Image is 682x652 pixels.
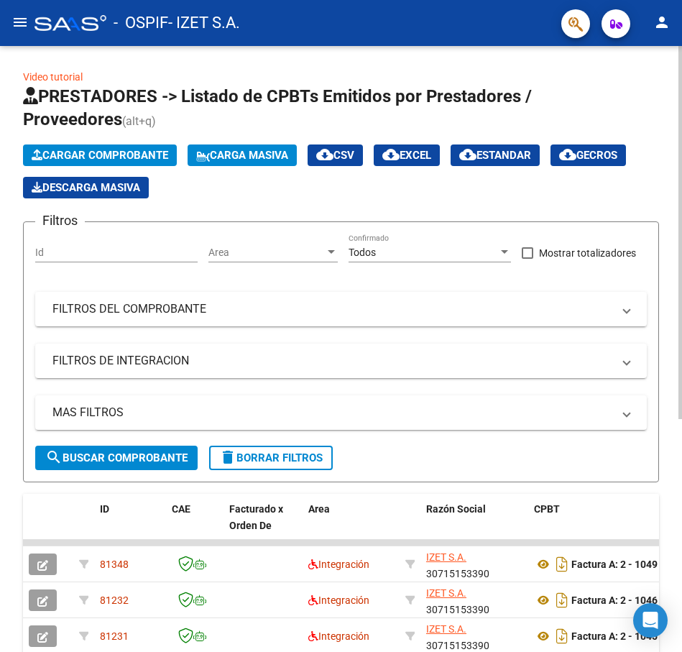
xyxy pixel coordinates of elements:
[52,301,612,317] mat-panel-title: FILTROS DEL COMPROBANTE
[308,630,369,642] span: Integración
[122,114,156,128] span: (alt+q)
[316,149,354,162] span: CSV
[114,7,168,39] span: - OSPIF
[208,247,325,259] span: Area
[426,551,466,563] span: IZET S.A.
[52,353,612,369] mat-panel-title: FILTROS DE INTEGRACION
[23,71,83,83] a: Video tutorial
[45,451,188,464] span: Buscar Comprobante
[308,594,369,606] span: Integración
[426,587,466,599] span: IZET S.A.
[100,503,109,515] span: ID
[23,177,149,198] button: Descarga Masiva
[316,146,333,163] mat-icon: cloud_download
[100,630,129,642] span: 81231
[426,585,522,615] div: 30715153390
[308,559,369,570] span: Integración
[553,589,571,612] i: Descargar documento
[571,630,658,642] strong: Factura A: 2 - 1045
[229,503,283,531] span: Facturado x Orden De
[303,494,400,557] datatable-header-cell: Area
[45,449,63,467] mat-icon: search
[426,623,466,635] span: IZET S.A.
[219,449,236,467] mat-icon: delete
[534,503,560,515] span: CPBT
[633,603,668,638] div: Open Intercom Messenger
[100,559,129,570] span: 81348
[382,146,400,163] mat-icon: cloud_download
[559,146,576,163] mat-icon: cloud_download
[308,144,363,166] button: CSV
[32,181,140,194] span: Descarga Masiva
[459,149,531,162] span: Estandar
[188,144,297,166] button: Carga Masiva
[52,405,612,421] mat-panel-title: MAS FILTROS
[559,149,617,162] span: Gecros
[32,149,168,162] span: Cargar Comprobante
[35,292,647,326] mat-expansion-panel-header: FILTROS DEL COMPROBANTE
[219,451,323,464] span: Borrar Filtros
[35,211,85,231] h3: Filtros
[571,594,658,606] strong: Factura A: 2 - 1046
[100,594,129,606] span: 81232
[209,446,333,470] button: Borrar Filtros
[528,494,679,557] datatable-header-cell: CPBT
[553,553,571,576] i: Descargar documento
[11,14,29,31] mat-icon: menu
[420,494,528,557] datatable-header-cell: Razón Social
[426,503,486,515] span: Razón Social
[374,144,440,166] button: EXCEL
[23,144,177,166] button: Cargar Comprobante
[35,344,647,378] mat-expansion-panel-header: FILTROS DE INTEGRACION
[172,503,190,515] span: CAE
[459,146,476,163] mat-icon: cloud_download
[23,86,532,129] span: PRESTADORES -> Listado de CPBTs Emitidos por Prestadores / Proveedores
[349,247,376,258] span: Todos
[426,621,522,651] div: 30715153390
[168,7,240,39] span: - IZET S.A.
[426,549,522,579] div: 30715153390
[166,494,224,557] datatable-header-cell: CAE
[382,149,431,162] span: EXCEL
[196,149,288,162] span: Carga Masiva
[553,625,571,648] i: Descargar documento
[550,144,626,166] button: Gecros
[35,446,198,470] button: Buscar Comprobante
[539,244,636,262] span: Mostrar totalizadores
[224,494,303,557] datatable-header-cell: Facturado x Orden De
[35,395,647,430] mat-expansion-panel-header: MAS FILTROS
[23,177,149,198] app-download-masive: Descarga masiva de comprobantes (adjuntos)
[571,559,658,570] strong: Factura A: 2 - 1049
[308,503,330,515] span: Area
[451,144,540,166] button: Estandar
[94,494,166,557] datatable-header-cell: ID
[653,14,671,31] mat-icon: person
